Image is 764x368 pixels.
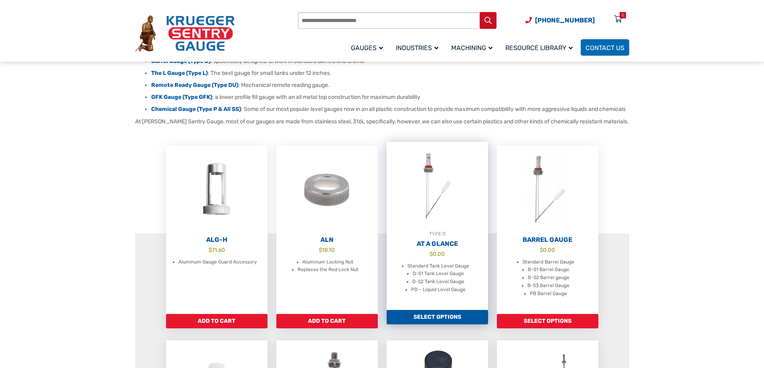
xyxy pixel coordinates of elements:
[276,236,378,244] h2: ALN
[135,15,235,52] img: Krueger Sentry Gauge
[396,44,438,52] span: Industries
[166,146,268,234] img: ALG-OF
[151,82,238,88] a: Remote Ready Gauge (Type DU)
[497,146,598,234] img: Barrel Gauge
[413,270,464,278] li: D-S1 Tank Level Gauge
[581,39,629,56] a: Contact Us
[151,105,629,113] li: : Some of our most popular level gauges now in an all plastic construction to provide maximum com...
[391,38,446,57] a: Industries
[298,266,359,274] li: Replaces the Red Lock Nut
[451,44,492,52] span: Machining
[586,44,624,52] span: Contact Us
[351,44,383,52] span: Gauges
[151,81,629,89] li: : Mechanical remote reading gauge.
[387,310,488,324] a: Add to cart: “At A Glance”
[387,240,488,248] h2: At A Glance
[412,278,464,286] li: D-S2 Tank Level Gauge
[430,251,433,257] span: $
[166,314,268,328] a: Add to cart: “ALG-H”
[166,236,268,244] h2: ALG-H
[387,142,488,310] a: TYPE DAt A Glance $0.00 Standard Tank Level Gauge D-S1 Tank Level Gauge D-S2 Tank Level Gauge PD ...
[151,69,629,77] li: : The best gauge for small tanks under 12 inches.
[497,314,598,328] a: Add to cart: “Barrel Gauge”
[276,146,378,314] a: ALN $18.10 Aluminum Locking Nut Replaces the Red Lock Nut
[151,93,629,101] li: : a lower profile fill gauge with an all metal top construction for maximum durability
[446,38,501,57] a: Machining
[302,258,353,266] li: Aluminum Locking Nut
[540,247,543,253] span: $
[430,251,445,257] bdi: 0.00
[540,247,555,253] bdi: 0.00
[528,274,569,282] li: B-S2 Barrel gauge
[209,247,225,253] bdi: 71.60
[387,142,488,230] img: At A Glance
[497,236,598,244] h2: Barrel Gauge
[209,247,212,253] span: $
[501,38,581,57] a: Resource Library
[178,258,257,266] li: Aluminum Gauge Guard Accessory
[528,266,569,274] li: B-S1 Barrel Gauge
[527,282,569,290] li: B-S3 Barrel Gauge
[387,230,488,238] div: TYPE D
[276,146,378,234] img: ALN
[525,15,595,25] a: Phone Number (920) 434-8860
[407,262,469,270] li: Standard Tank Level Gauge
[346,38,391,57] a: Gauges
[497,146,598,314] a: Barrel Gauge $0.00 Standard Barrel Gauge B-S1 Barrel Gauge B-S2 Barrel gauge B-S3 Barrel Gauge PB...
[319,247,322,253] span: $
[166,146,268,314] a: ALG-H $71.60 Aluminum Gauge Guard Accessory
[622,12,624,18] div: 0
[151,106,241,113] a: Chemical Gauge (Type P & All SS)
[135,117,629,126] p: At [PERSON_NAME] Sentry Gauge, most of our gauges are made from stainless steel, 316L specificall...
[151,70,208,76] a: The L Gauge (Type L)
[319,247,335,253] bdi: 18.10
[505,44,573,52] span: Resource Library
[151,94,212,101] a: GFK Gauge (Type GFK)
[535,16,595,24] span: [PHONE_NUMBER]
[411,286,466,294] li: PD – Liquid Level Gauge
[530,290,567,298] li: PB Barrel Gauge
[276,314,378,328] a: Add to cart: “ALN”
[523,258,574,266] li: Standard Barrel Gauge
